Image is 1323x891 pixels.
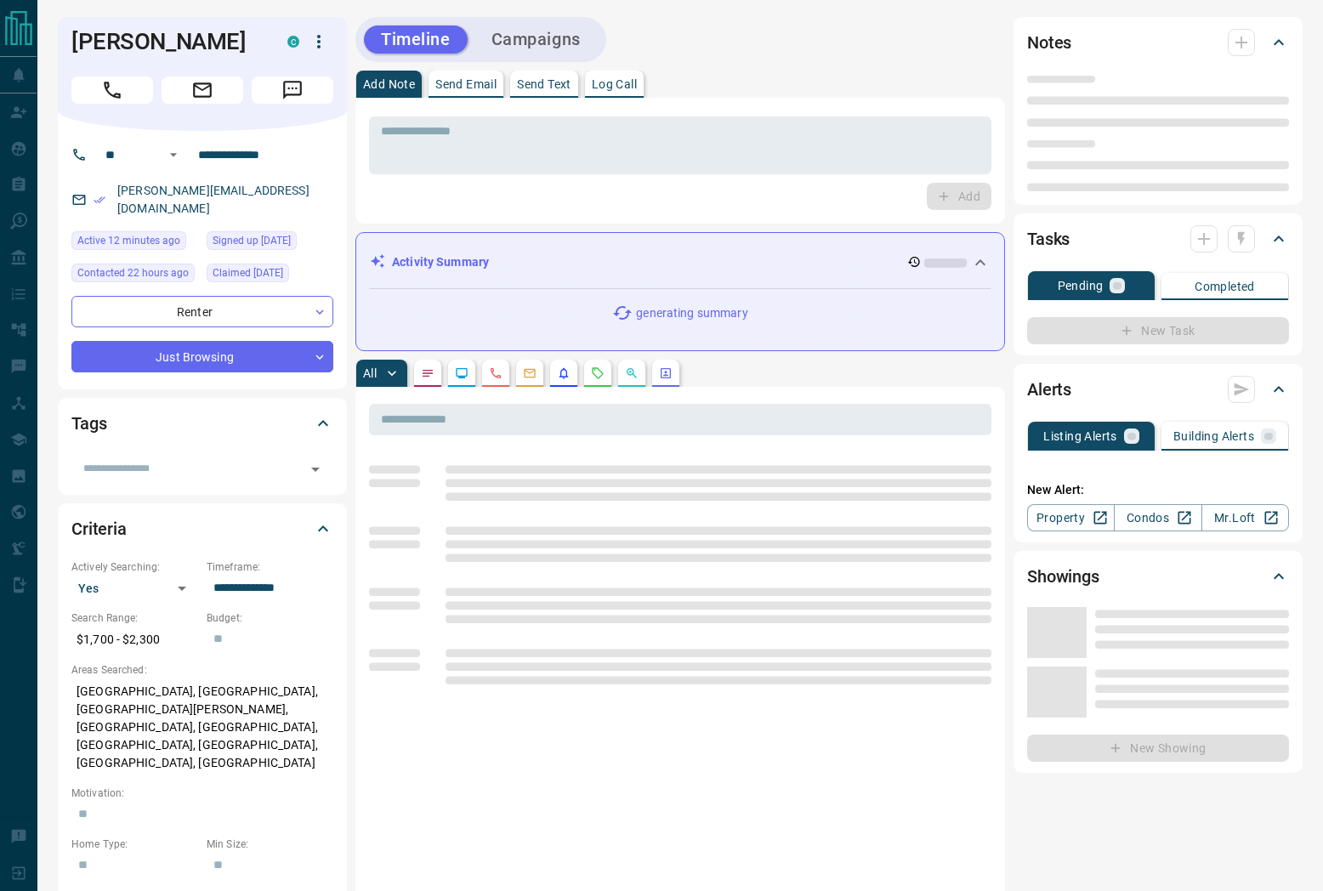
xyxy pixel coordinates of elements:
[517,78,571,90] p: Send Text
[77,264,189,281] span: Contacted 22 hours ago
[591,366,605,380] svg: Requests
[71,296,333,327] div: Renter
[474,26,598,54] button: Campaigns
[213,232,291,249] span: Signed up [DATE]
[287,36,299,48] div: condos.ca
[636,304,747,322] p: generating summary
[71,678,333,777] p: [GEOGRAPHIC_DATA], [GEOGRAPHIC_DATA], [GEOGRAPHIC_DATA][PERSON_NAME], [GEOGRAPHIC_DATA], [GEOGRAP...
[435,78,497,90] p: Send Email
[1114,504,1201,531] a: Condos
[363,367,377,379] p: All
[1027,556,1289,597] div: Showings
[523,366,537,380] svg: Emails
[94,194,105,206] svg: Email Verified
[1027,504,1115,531] a: Property
[71,341,333,372] div: Just Browsing
[1027,563,1099,590] h2: Showings
[421,366,434,380] svg: Notes
[1195,281,1255,292] p: Completed
[659,366,673,380] svg: Agent Actions
[71,28,262,55] h1: [PERSON_NAME]
[207,610,333,626] p: Budget:
[1027,369,1289,410] div: Alerts
[207,837,333,852] p: Min Size:
[489,366,503,380] svg: Calls
[213,264,283,281] span: Claimed [DATE]
[71,508,333,549] div: Criteria
[252,77,333,104] span: Message
[71,786,333,801] p: Motivation:
[207,559,333,575] p: Timeframe:
[207,264,333,287] div: Mon Oct 13 2025
[71,264,198,287] div: Mon Oct 13 2025
[1173,430,1254,442] p: Building Alerts
[162,77,243,104] span: Email
[71,626,198,654] p: $1,700 - $2,300
[71,77,153,104] span: Call
[1027,481,1289,499] p: New Alert:
[370,247,991,278] div: Activity Summary
[364,26,468,54] button: Timeline
[1027,29,1071,56] h2: Notes
[71,403,333,444] div: Tags
[71,610,198,626] p: Search Range:
[392,253,489,271] p: Activity Summary
[1058,280,1104,292] p: Pending
[455,366,468,380] svg: Lead Browsing Activity
[77,232,180,249] span: Active 12 minutes ago
[1027,218,1289,259] div: Tasks
[1027,376,1071,403] h2: Alerts
[207,231,333,255] div: Mon Oct 13 2025
[1027,225,1070,253] h2: Tasks
[625,366,639,380] svg: Opportunities
[71,575,198,602] div: Yes
[71,662,333,678] p: Areas Searched:
[1027,22,1289,63] div: Notes
[1043,430,1117,442] p: Listing Alerts
[557,366,571,380] svg: Listing Alerts
[71,515,127,542] h2: Criteria
[363,78,415,90] p: Add Note
[71,231,198,255] div: Tue Oct 14 2025
[304,457,327,481] button: Open
[71,410,106,437] h2: Tags
[163,145,184,165] button: Open
[71,837,198,852] p: Home Type:
[592,78,637,90] p: Log Call
[117,184,309,215] a: [PERSON_NAME][EMAIL_ADDRESS][DOMAIN_NAME]
[1201,504,1289,531] a: Mr.Loft
[71,559,198,575] p: Actively Searching:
